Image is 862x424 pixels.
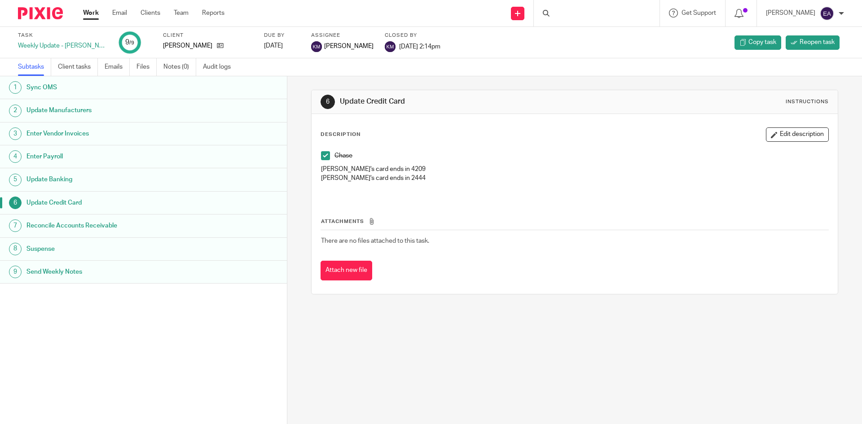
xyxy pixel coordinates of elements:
[18,32,108,39] label: Task
[174,9,189,17] a: Team
[83,9,99,17] a: Work
[399,43,440,49] span: [DATE] 2:14pm
[734,35,781,50] a: Copy task
[800,38,835,47] span: Reopen task
[26,242,194,256] h1: Suspense
[9,150,22,163] div: 4
[340,97,594,106] h1: Update Credit Card
[26,127,194,140] h1: Enter Vendor Invoices
[202,9,224,17] a: Reports
[321,131,361,138] p: Description
[26,219,194,232] h1: Reconcile Accounts Receivable
[9,266,22,278] div: 9
[324,42,374,51] span: [PERSON_NAME]
[766,127,829,142] button: Edit description
[321,219,364,224] span: Attachments
[9,219,22,232] div: 7
[9,174,22,186] div: 5
[682,10,716,16] span: Get Support
[26,104,194,117] h1: Update Manufacturers
[129,40,134,45] small: /9
[264,41,300,50] div: [DATE]
[163,32,253,39] label: Client
[125,37,134,48] div: 9
[786,98,829,105] div: Instructions
[321,174,828,183] p: [PERSON_NAME]'s card ends in 2444
[105,58,130,76] a: Emails
[58,58,98,76] a: Client tasks
[26,196,194,210] h1: Update Credit Card
[9,243,22,255] div: 8
[748,38,776,47] span: Copy task
[321,165,828,174] p: [PERSON_NAME]'s card ends in 4209
[26,81,194,94] h1: Sync OMS
[321,95,335,109] div: 6
[321,238,429,244] span: There are no files attached to this task.
[9,81,22,94] div: 1
[311,32,374,39] label: Assignee
[9,105,22,117] div: 2
[136,58,157,76] a: Files
[141,9,160,17] a: Clients
[163,41,212,50] p: [PERSON_NAME]
[9,127,22,140] div: 3
[820,6,834,21] img: svg%3E
[264,32,300,39] label: Due by
[385,32,440,39] label: Closed by
[766,9,815,17] p: [PERSON_NAME]
[334,151,828,160] p: Chase
[112,9,127,17] a: Email
[18,58,51,76] a: Subtasks
[18,41,108,50] div: Weekly Update - [PERSON_NAME]
[26,173,194,186] h1: Update Banking
[26,265,194,279] h1: Send Weekly Notes
[321,261,372,281] button: Attach new file
[385,41,396,52] img: svg%3E
[203,58,237,76] a: Audit logs
[163,58,196,76] a: Notes (0)
[18,7,63,19] img: Pixie
[9,197,22,209] div: 6
[26,150,194,163] h1: Enter Payroll
[311,41,322,52] img: svg%3E
[786,35,840,50] a: Reopen task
